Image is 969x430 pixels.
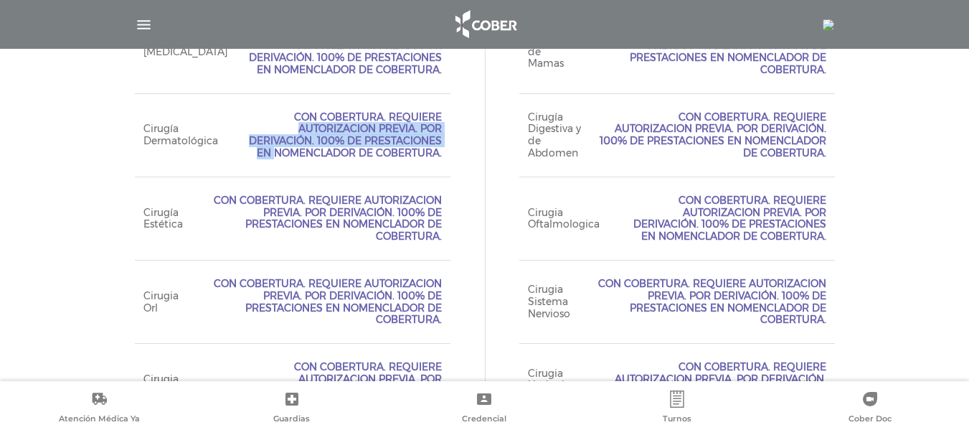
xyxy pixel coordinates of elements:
[143,290,179,314] span: Cirugia Orl
[143,123,218,147] span: Cirugía Dermatológica
[581,391,774,427] a: Turnos
[135,16,153,34] img: Cober_menu-lines-white.svg
[773,391,966,427] a: Cober Doc
[196,391,389,427] a: Guardias
[143,373,222,398] span: Cirugia Traumatologica
[200,195,442,243] span: Con Cobertura. Requiere Autorizacion Previa. Por Derivación. 100% de prestaciones en Nomenclador ...
[528,368,591,403] span: Cirugia Urologica y GenitalMasc.
[462,413,506,426] span: Credencial
[528,111,582,159] span: Cirugía Digestiva y de Abdomen
[388,391,581,427] a: Credencial
[448,7,523,42] img: logo_cober_home-white.png
[3,391,196,427] a: Atención Médica Ya
[59,413,140,426] span: Atención Médica Ya
[143,46,227,58] span: [MEDICAL_DATA]
[143,207,183,231] span: Cirugía Estética
[273,413,310,426] span: Guardias
[528,34,564,70] span: Cirugía de Mamas
[528,207,600,231] span: Cirugia Oftalmologica
[598,111,826,159] span: Con Cobertura. Requiere Autorizacion Previa. Por Derivación. 100% de prestaciones en Nomenclador ...
[528,284,571,319] span: Cirugia Sistema Nervioso
[663,413,691,426] span: Turnos
[617,195,826,243] span: Con Cobertura. Requiere Autorizacion Previa. Por Derivación. 100% de prestaciones en Nomenclador ...
[588,278,826,326] span: Con Cobertura. Requiere Autorizacion Previa. Por Derivación. 100% de prestaciones en Nomenclador ...
[245,27,442,75] span: Con Cobertura. Requiere Autorizacion Previa. Por Derivación. 100% de prestaciones en Nomenclador ...
[823,19,834,31] img: 7294
[235,111,442,159] span: Con Cobertura. Requiere Autorizacion Previa. Por Derivación. 100% de prestaciones en Nomenclador ...
[608,361,826,409] span: Con Cobertura. Requiere Autorizacion Previa. Por Derivación. 100% de prestaciones en Nomenclador ...
[239,361,442,409] span: Con Cobertura. Requiere Autorizacion Previa. Por Derivación. 100% de prestaciones en Nomenclador ...
[849,413,892,426] span: Cober Doc
[581,27,826,75] span: Con Cobertura. Requiere Autorizacion Previa. Por Derivación. 100% de prestaciones en Nomenclador ...
[196,278,442,326] span: Con Cobertura. Requiere Autorizacion Previa. Por Derivación. 100% de prestaciones en Nomenclador ...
